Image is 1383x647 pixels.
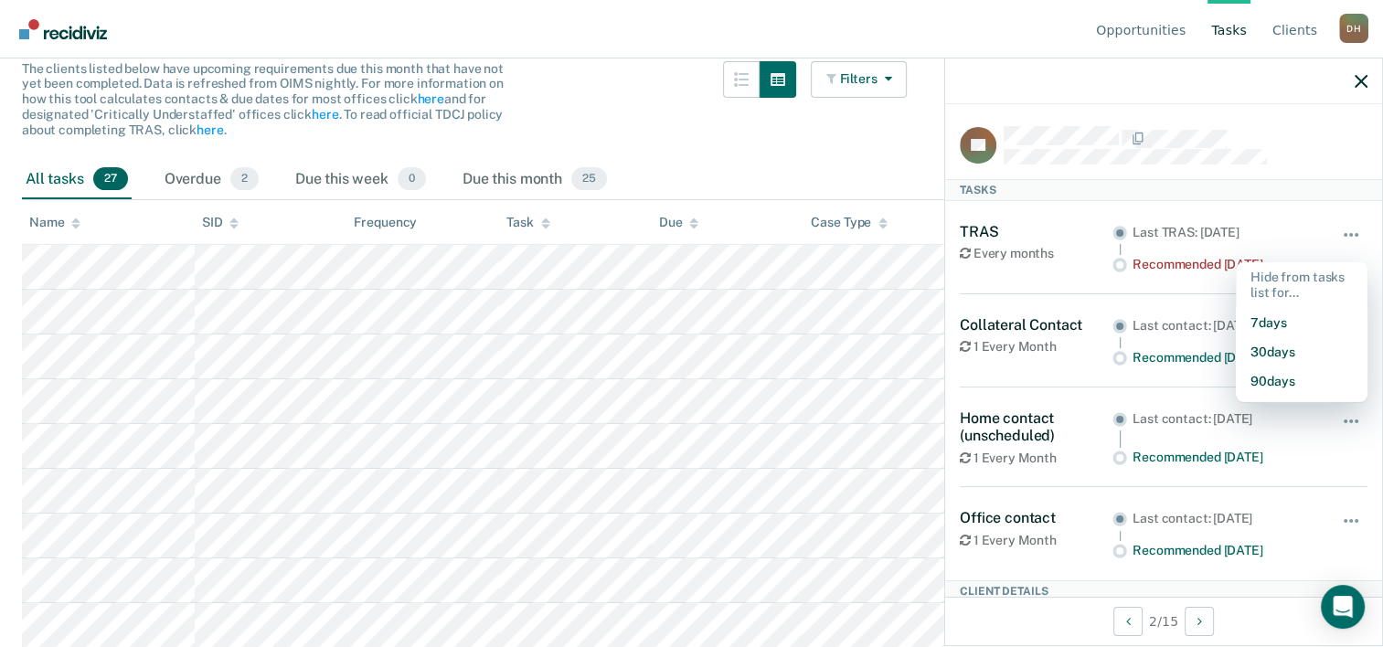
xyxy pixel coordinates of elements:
div: SID [202,215,239,230]
div: 2 / 15 [945,597,1382,645]
div: Name [29,215,80,230]
img: Recidiviz [19,19,107,39]
span: 27 [93,167,128,191]
button: Filters [811,61,908,98]
div: Last contact: [DATE] [1133,411,1316,427]
div: Client Details [945,580,1382,602]
div: Recommended [DATE] [1133,543,1316,558]
div: Last contact: [DATE] [1133,318,1316,334]
button: Next Client [1185,607,1214,636]
div: Task [506,215,549,230]
div: Hide from tasks list for... [1236,262,1367,308]
div: TRAS [960,223,1112,240]
div: 1 Every Month [960,533,1112,548]
div: Case Type [811,215,888,230]
div: Collateral Contact [960,316,1112,334]
div: Due [659,215,699,230]
div: Last TRAS: [DATE] [1133,225,1316,240]
div: Recommended [DATE] [1133,450,1316,465]
div: Recommended [DATE] [1133,350,1316,366]
div: Home contact (unscheduled) [960,409,1112,444]
a: here [417,91,443,106]
a: here [197,122,223,137]
div: Due this week [292,160,430,200]
div: Last contact: [DATE] [1133,511,1316,526]
div: Overdue [161,160,262,200]
div: Office contact [960,509,1112,526]
span: 2 [230,167,259,191]
div: 1 Every Month [960,451,1112,466]
div: Frequency [354,215,417,230]
div: Tasks [945,179,1382,201]
div: 1 Every Month [960,339,1112,355]
span: The clients listed below have upcoming requirements due this month that have not yet been complet... [22,61,504,137]
button: 90 days [1236,366,1367,396]
div: Every months [960,246,1112,261]
button: Previous Client [1113,607,1143,636]
div: Dropdown Menu [1236,262,1367,403]
div: All tasks [22,160,132,200]
span: 0 [398,167,426,191]
button: 30 days [1236,337,1367,366]
button: 7 days [1236,308,1367,337]
div: Due this month [459,160,611,200]
button: Profile dropdown button [1339,14,1368,43]
span: 25 [571,167,607,191]
div: Open Intercom Messenger [1321,585,1365,629]
a: here [312,107,338,122]
div: D H [1339,14,1368,43]
div: Recommended [DATE] [1133,257,1316,272]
